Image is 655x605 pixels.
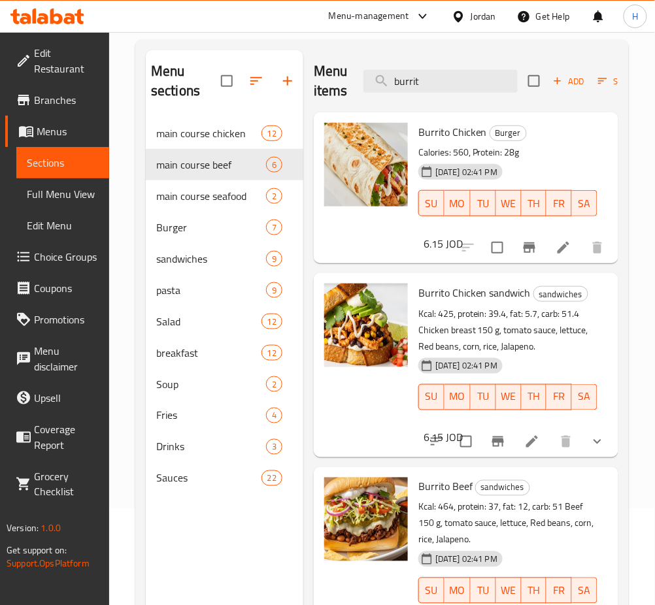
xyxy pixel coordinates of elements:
[5,116,109,147] a: Menus
[266,376,282,392] div: items
[534,287,588,302] span: sandwiches
[146,149,303,180] div: main course beef6
[496,190,522,216] button: WE
[572,190,597,216] button: SA
[598,74,634,89] span: Sort
[34,343,99,374] span: Menu disclaimer
[37,123,99,139] span: Menus
[501,387,516,406] span: WE
[418,144,597,161] p: Calories: 560, Protein: 28g
[5,84,109,116] a: Branches
[146,243,303,274] div: sandwiches9
[552,581,567,600] span: FR
[156,439,266,455] span: Drinks
[496,384,522,410] button: WE
[501,194,516,213] span: WE
[156,282,266,298] div: pasta
[450,387,465,406] span: MO
[527,581,542,600] span: TH
[5,382,109,414] a: Upsell
[156,125,261,141] span: main course chicken
[266,439,282,455] div: items
[424,387,439,406] span: SU
[476,194,491,213] span: TU
[445,578,471,604] button: MO
[146,112,303,499] nav: Menu sections
[514,232,545,263] button: Branch-specific-item
[552,194,567,213] span: FR
[266,251,282,267] div: items
[262,127,282,140] span: 12
[424,194,439,213] span: SU
[550,426,582,457] button: delete
[16,147,109,178] a: Sections
[501,581,516,600] span: WE
[146,306,303,337] div: Salad12
[7,542,67,559] span: Get support on:
[546,190,572,216] button: FR
[424,235,463,253] h6: 6.15 JOD
[418,283,531,302] span: Burrito Chicken sandwich
[267,190,282,203] span: 2
[471,384,496,410] button: TU
[156,376,266,392] span: Soup
[41,520,61,537] span: 1.0.0
[5,304,109,335] a: Promotions
[34,249,99,265] span: Choice Groups
[418,499,597,548] p: Kcal: 464, protein: 37, fat: 12, carb: 51 Beef 150 g, tomato sauce, lettuce, Red beans, corn, ric...
[266,188,282,204] div: items
[5,272,109,304] a: Coupons
[267,159,282,171] span: 6
[156,314,261,329] span: Salad
[16,210,109,241] a: Edit Menu
[156,188,266,204] span: main course seafood
[146,368,303,400] div: Soup2
[430,166,503,178] span: [DATE] 02:41 PM
[418,384,445,410] button: SU
[146,400,303,431] div: Fries4
[476,581,491,600] span: TU
[261,470,282,486] div: items
[452,428,480,455] span: Select to update
[262,316,282,328] span: 12
[577,194,592,213] span: SA
[156,345,261,361] span: breakfast
[146,337,303,368] div: breakfast12
[430,359,503,372] span: [DATE] 02:41 PM
[556,240,571,255] a: Edit menu item
[522,384,547,410] button: TH
[533,286,588,302] div: sandwiches
[267,410,282,422] span: 4
[421,426,452,457] button: sort-choices
[156,220,266,235] div: Burger
[430,553,503,566] span: [DATE] 02:41 PM
[7,520,39,537] span: Version:
[496,578,522,604] button: WE
[450,194,465,213] span: MO
[34,421,99,453] span: Coverage Report
[418,190,445,216] button: SU
[324,123,408,206] img: Burrito Chicken
[266,157,282,172] div: items
[146,431,303,463] div: Drinks3
[490,125,526,140] span: Burger
[7,555,90,572] a: Support.OpsPlatform
[146,180,303,212] div: main course seafood2
[471,578,496,604] button: TU
[546,384,572,410] button: FR
[418,122,487,142] span: Burrito Chicken
[261,345,282,361] div: items
[522,190,547,216] button: TH
[267,378,282,391] span: 2
[266,282,282,298] div: items
[577,387,592,406] span: SA
[363,70,518,93] input: search
[241,65,272,97] span: Sort sections
[551,74,586,89] span: Add
[324,478,408,561] img: Burrito Beef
